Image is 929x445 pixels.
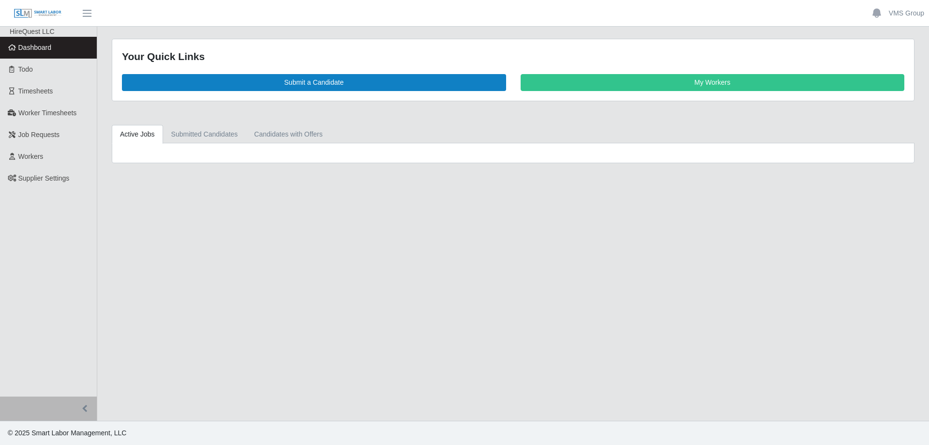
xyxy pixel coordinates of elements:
[122,49,904,64] div: Your Quick Links
[18,174,70,182] span: Supplier Settings
[10,28,55,35] span: HireQuest LLC
[18,65,33,73] span: Todo
[18,87,53,95] span: Timesheets
[122,74,506,91] a: Submit a Candidate
[8,429,126,437] span: © 2025 Smart Labor Management, LLC
[112,125,163,144] a: Active Jobs
[18,44,52,51] span: Dashboard
[889,8,924,18] a: VMS Group
[521,74,905,91] a: My Workers
[18,109,76,117] span: Worker Timesheets
[18,131,60,138] span: Job Requests
[163,125,246,144] a: Submitted Candidates
[14,8,62,19] img: SLM Logo
[18,153,44,160] span: Workers
[246,125,330,144] a: Candidates with Offers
